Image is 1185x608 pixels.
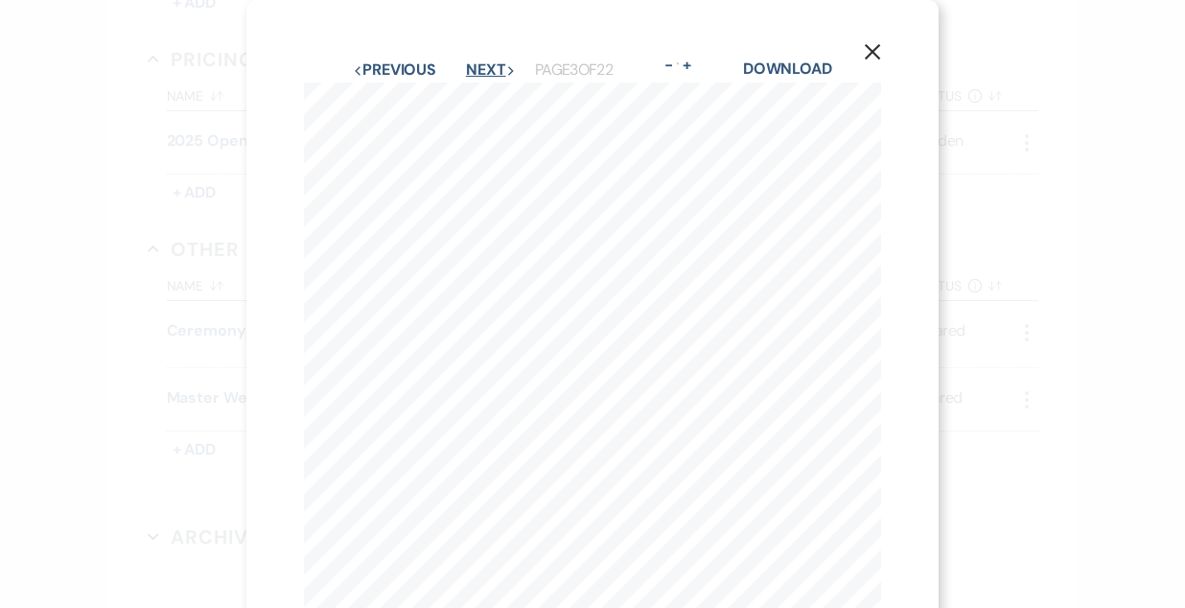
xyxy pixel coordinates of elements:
[662,58,677,73] button: -
[466,62,516,78] button: Next
[743,58,832,79] a: Download
[353,62,436,78] button: Previous
[679,58,694,73] button: +
[535,58,613,82] p: Page 3 of 22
